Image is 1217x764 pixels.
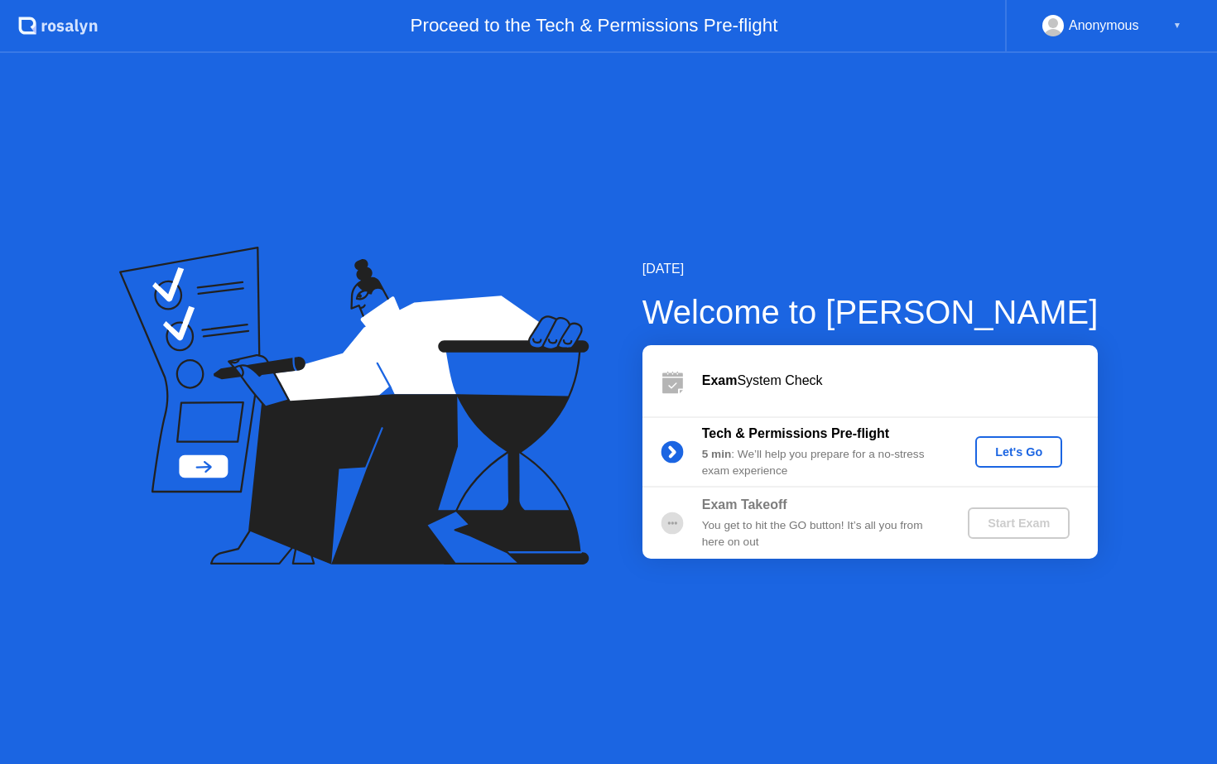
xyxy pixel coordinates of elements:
[702,448,732,460] b: 5 min
[975,436,1062,468] button: Let's Go
[642,259,1099,279] div: [DATE]
[974,517,1063,530] div: Start Exam
[982,445,1056,459] div: Let's Go
[1173,15,1181,36] div: ▼
[702,517,940,551] div: You get to hit the GO button! It’s all you from here on out
[702,371,1098,391] div: System Check
[642,287,1099,337] div: Welcome to [PERSON_NAME]
[702,426,889,440] b: Tech & Permissions Pre-flight
[1069,15,1139,36] div: Anonymous
[702,446,940,480] div: : We’ll help you prepare for a no-stress exam experience
[702,373,738,387] b: Exam
[968,507,1070,539] button: Start Exam
[702,497,787,512] b: Exam Takeoff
